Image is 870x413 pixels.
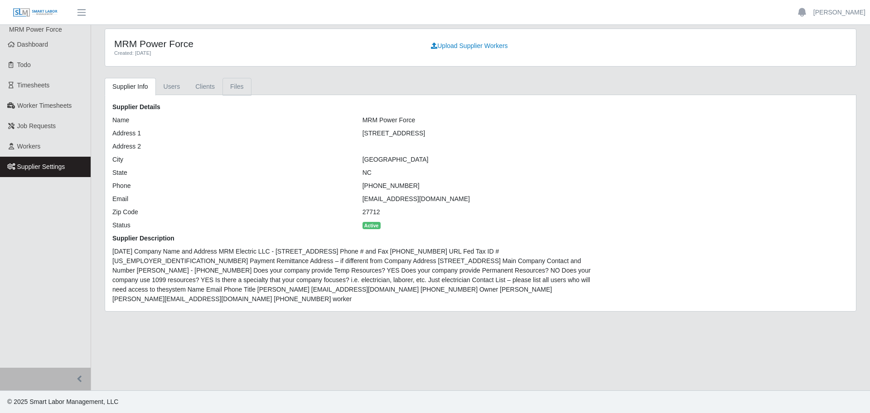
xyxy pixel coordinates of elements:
b: Supplier Description [112,235,174,242]
span: Job Requests [17,122,56,130]
span: Worker Timesheets [17,102,72,109]
a: Users [156,78,188,96]
b: Supplier Details [112,103,160,110]
div: Created: [DATE] [114,49,411,57]
span: MRM Power Force [9,26,62,33]
div: [EMAIL_ADDRESS][DOMAIN_NAME] [356,194,606,204]
div: Zip Code [106,207,356,217]
span: Workers [17,143,41,150]
span: © 2025 Smart Labor Management, LLC [7,398,118,405]
span: Supplier Settings [17,163,65,170]
span: Todo [17,61,31,68]
span: Dashboard [17,41,48,48]
div: Address 1 [106,129,356,138]
img: SLM Logo [13,8,58,18]
a: Upload Supplier Workers [425,38,513,54]
div: City [106,155,356,164]
div: [STREET_ADDRESS] [356,129,606,138]
div: MRM Power Force [356,115,606,125]
a: Supplier Info [105,78,156,96]
div: Email [106,194,356,204]
div: Phone [106,181,356,191]
span: Active [362,222,381,229]
div: Status [106,221,356,230]
h4: MRM Power Force [114,38,411,49]
a: Files [222,78,251,96]
div: [PHONE_NUMBER] [356,181,606,191]
div: [DATE] Company Name and Address MRM Electric LLC - [STREET_ADDRESS] Phone # and Fax [PHONE_NUMBER... [106,247,605,304]
div: Address 2 [106,142,356,151]
a: Clients [188,78,222,96]
div: [GEOGRAPHIC_DATA] [356,155,606,164]
div: NC [356,168,606,178]
span: Timesheets [17,82,50,89]
div: State [106,168,356,178]
div: Name [106,115,356,125]
a: [PERSON_NAME] [813,8,865,17]
div: 27712 [356,207,606,217]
